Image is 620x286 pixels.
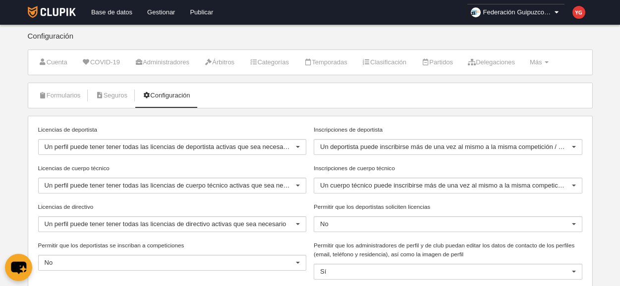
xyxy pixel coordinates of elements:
a: Federación Guipuzcoana de Voleibol [467,4,565,21]
label: Licencias de directivo [38,202,307,211]
label: Permitir que los administradores de perfil y de club puedan editar los datos de contacto de los p... [314,241,582,259]
span: Federación Guipuzcoana de Voleibol [483,7,553,17]
img: Oa9FKPTX8wTZ.30x30.jpg [471,7,481,17]
a: Más [524,55,554,70]
label: Inscripciones de deportista [314,125,582,134]
a: Partidos [416,55,458,70]
a: Formularios [33,88,86,103]
span: No [45,259,53,266]
span: Más [530,58,542,66]
span: Un cuerpo técnico puede inscribirse más de una vez al mismo a la misma competición / evento [320,182,591,189]
a: Delegaciones [462,55,520,70]
a: Cuenta [33,55,73,70]
button: chat-button [5,254,32,281]
a: Seguros [90,88,133,103]
a: Administradores [129,55,195,70]
span: No [320,220,329,228]
a: Clasificación [357,55,412,70]
span: Un perfil puede tener tener todas las licencias de cuerpo técnico activas que sea necesario [45,182,304,189]
label: Permitir que los deportistas se inscriban a competiciones [38,241,307,250]
label: Inscripciones de cuerpo técnico [314,164,582,173]
a: COVID-19 [77,55,125,70]
a: Árbitros [199,55,240,70]
label: Licencias de deportista [38,125,307,134]
span: Un perfil puede tener tener todas las licencias de deportista activas que sea necesario [45,143,290,150]
a: Categorías [244,55,294,70]
img: Clupik [28,6,76,18]
a: Temporadas [298,55,353,70]
div: Configuración [28,32,593,49]
a: Configuración [137,88,195,103]
span: Un deportista puede inscribirse más de una vez al mismo a la misma competición / evento [320,143,578,150]
img: c2l6ZT0zMHgzMCZmcz05JnRleHQ9WUcmYmc9ZTUzOTM1.png [572,6,585,19]
span: Un perfil puede tener tener todas las licencias de directivo activas que sea necesario [45,220,286,228]
label: Licencias de cuerpo técnico [38,164,307,173]
span: Sí [320,268,326,275]
label: Permitir que los deportistas soliciten licencias [314,202,582,211]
